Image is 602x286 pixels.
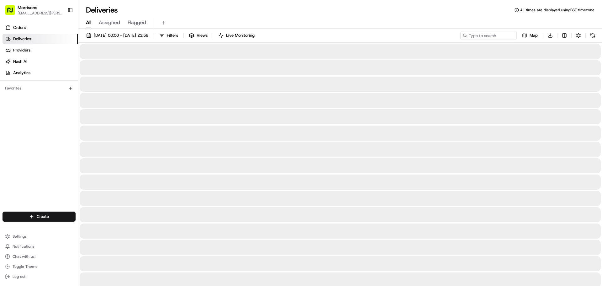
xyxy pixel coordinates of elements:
button: Morrisons [18,4,37,11]
button: Notifications [3,242,76,251]
a: Deliveries [3,34,78,44]
a: Analytics [3,68,78,78]
a: Orders [3,23,78,33]
span: Assigned [99,19,120,26]
a: Nash AI [3,57,78,67]
span: Toggle Theme [13,264,38,269]
span: Log out [13,274,25,279]
span: Flagged [128,19,146,26]
span: Map [530,33,538,38]
button: Toggle Theme [3,262,76,271]
span: Analytics [13,70,30,76]
button: [EMAIL_ADDRESS][PERSON_NAME][DOMAIN_NAME] [18,11,62,16]
span: Live Monitoring [226,33,255,38]
button: Filters [156,31,181,40]
span: [DATE] 00:00 - [DATE] 23:59 [94,33,148,38]
span: Orders [13,25,26,30]
span: Chat with us! [13,254,35,259]
span: All times are displayed using BST timezone [520,8,594,13]
span: Notifications [13,244,34,249]
button: Settings [3,232,76,241]
span: All [86,19,91,26]
a: Providers [3,45,78,55]
span: Views [197,33,208,38]
button: Create [3,212,76,222]
button: Live Monitoring [216,31,257,40]
button: Chat with us! [3,252,76,261]
span: Deliveries [13,36,31,42]
span: Nash AI [13,59,27,64]
div: Favorites [3,83,76,93]
button: Views [186,31,210,40]
h1: Deliveries [86,5,118,15]
button: Refresh [588,31,597,40]
span: Settings [13,234,27,239]
button: Morrisons[EMAIL_ADDRESS][PERSON_NAME][DOMAIN_NAME] [3,3,65,18]
span: Filters [167,33,178,38]
span: Create [37,214,49,219]
button: Log out [3,272,76,281]
span: Providers [13,47,30,53]
button: [DATE] 00:00 - [DATE] 23:59 [83,31,151,40]
button: Map [519,31,541,40]
input: Type to search [460,31,517,40]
